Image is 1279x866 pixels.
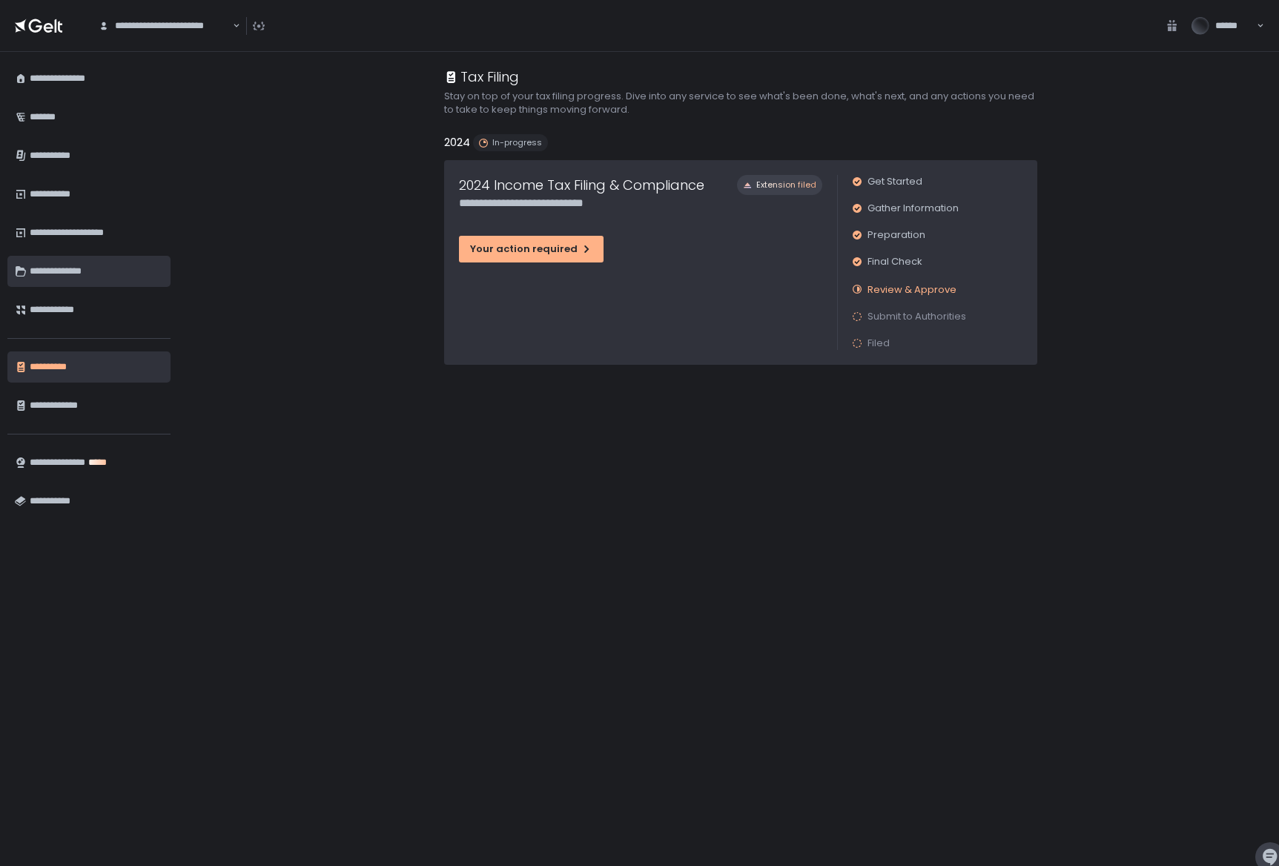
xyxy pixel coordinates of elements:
span: Final Check [867,255,922,268]
h2: 2024 [444,134,470,151]
span: Submit to Authorities [867,310,966,323]
h2: Stay on top of your tax filing progress. Dive into any service to see what's been done, what's ne... [444,90,1037,116]
span: Filed [867,337,890,350]
div: Your action required [470,242,592,256]
span: In-progress [492,137,542,148]
span: Gather Information [867,202,959,215]
span: Preparation [867,228,925,242]
span: Review & Approve [867,282,956,297]
div: Tax Filing [444,67,519,87]
span: Extension filed [756,179,816,191]
div: Search for option [89,10,240,42]
h1: 2024 Income Tax Filing & Compliance [459,175,704,195]
button: Your action required [459,236,604,262]
span: Get Started [867,175,922,188]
